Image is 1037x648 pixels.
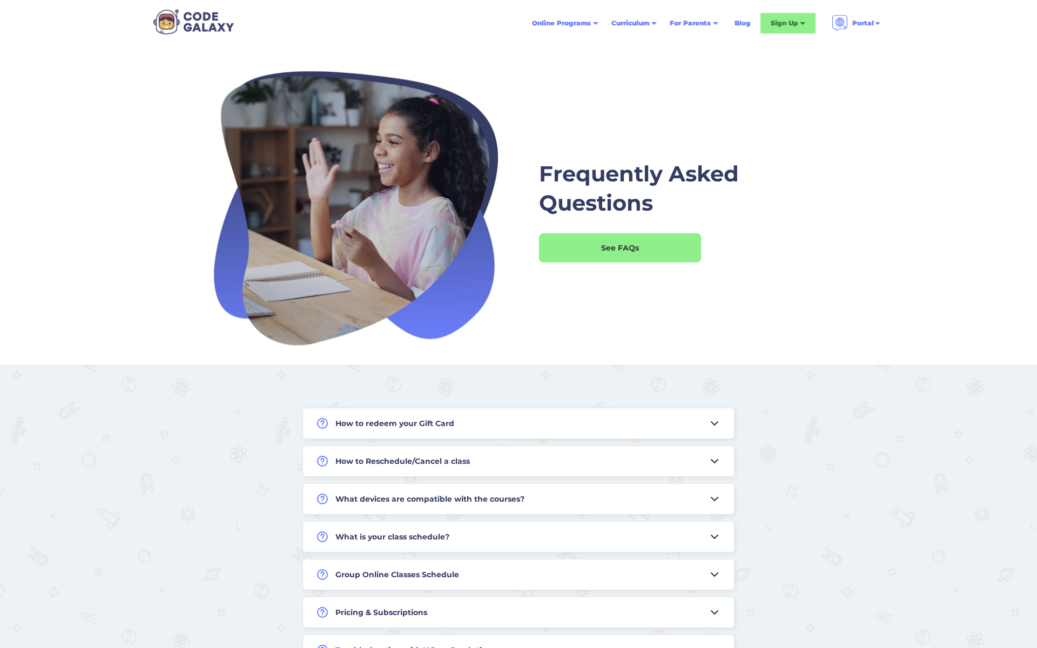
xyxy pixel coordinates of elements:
div: Online Programs [526,13,605,33]
img: Frequently Asked Questions [212,68,497,353]
h4: How to redeem your Gift Card [335,417,454,430]
div: Curriculum [611,18,649,29]
div: For Parents [670,18,711,29]
div: Online Programs [532,18,591,29]
h4: What is your class schedule? [335,530,449,543]
div: Portal [852,18,874,29]
h4: What devices are compatible with the courses? [335,492,524,505]
div: See FAQs [539,242,701,253]
div: For Parents [663,13,725,33]
div: Curriculum [605,13,663,33]
h4: How to Reschedule/Cancel a class [335,455,470,468]
a: See FAQs [539,233,701,262]
h1: Frequently Asked Questions [539,159,755,217]
div: Sign Up [760,13,816,33]
h4: Group Online Classes Schedule [335,568,459,581]
div: Sign Up [771,18,798,29]
h4: Pricing & Subscriptions [335,606,427,619]
a: Blog [728,13,757,33]
div: Portal [825,11,888,36]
